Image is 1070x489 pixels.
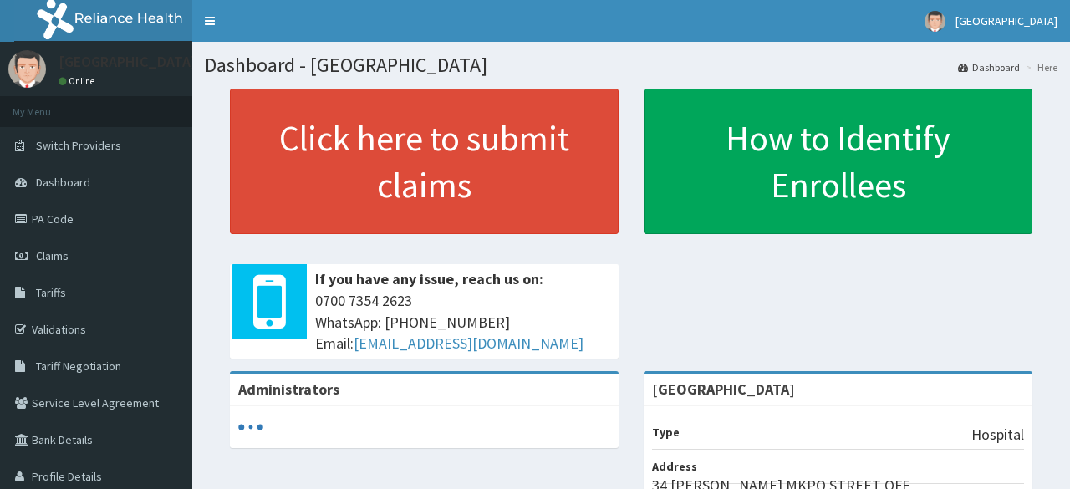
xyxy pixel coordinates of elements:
span: 0700 7354 2623 WhatsApp: [PHONE_NUMBER] Email: [315,290,610,354]
span: Tariff Negotiation [36,359,121,374]
svg: audio-loading [238,415,263,440]
b: If you have any issue, reach us on: [315,269,543,288]
p: Hospital [971,424,1024,446]
img: User Image [925,11,945,32]
h1: Dashboard - [GEOGRAPHIC_DATA] [205,54,1057,76]
a: Online [59,75,99,87]
a: How to Identify Enrollees [644,89,1032,234]
li: Here [1022,60,1057,74]
a: Dashboard [958,60,1020,74]
a: Click here to submit claims [230,89,619,234]
span: [GEOGRAPHIC_DATA] [955,13,1057,28]
b: Type [652,425,680,440]
span: Dashboard [36,175,90,190]
span: Claims [36,248,69,263]
b: Address [652,459,697,474]
span: Switch Providers [36,138,121,153]
img: User Image [8,50,46,88]
strong: [GEOGRAPHIC_DATA] [652,379,795,399]
b: Administrators [238,379,339,399]
a: [EMAIL_ADDRESS][DOMAIN_NAME] [354,334,583,353]
p: [GEOGRAPHIC_DATA] [59,54,196,69]
span: Tariffs [36,285,66,300]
